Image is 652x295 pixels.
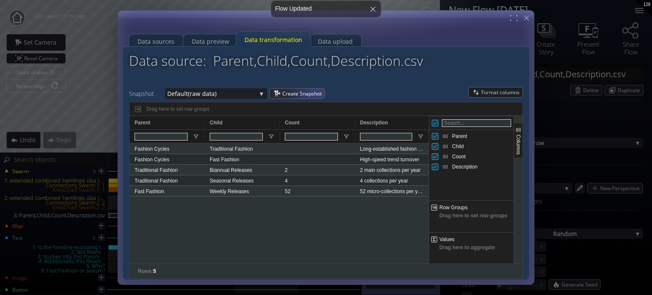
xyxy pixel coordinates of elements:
div: Description Column [429,162,514,172]
div: Data preview [192,34,229,50]
span: Count [452,154,466,160]
div: Traditional Fashion [129,165,205,175]
button: Open Filter Menu [268,133,275,140]
div: 2 main collections per year [355,165,429,175]
div: 52 [280,186,355,196]
span: Rows [138,267,152,275]
div: Fashion Cycles [129,154,205,164]
div: Traditional Fashion [129,175,205,185]
input: Count Filter Input [285,133,338,140]
input: Parent Filter Input [135,133,188,140]
div: Column List [429,131,514,172]
div: Data sources [138,34,174,50]
span: Description [360,120,388,126]
span: Child [210,120,222,126]
span: Default [167,88,188,99]
div: Long-established fashion houses [355,143,429,154]
div: Snapshot [129,88,165,99]
span: Parent [135,120,150,126]
div: 4 collections per year [355,175,429,185]
span: Drag here to set row groups [146,106,210,112]
span: Child [452,143,464,149]
span: Drag here to set row groups [429,213,514,232]
div: Seasonal Releases [205,175,280,185]
div: Fast Fashion [129,186,205,196]
input: Description Filter Input [360,133,412,140]
span: Columns [515,135,521,155]
span: Values [439,236,455,242]
div: Row Groups [429,211,514,232]
span: Drag here to aggregate [429,244,514,264]
div: High-speed trend turnover [355,154,429,164]
div: Traditional Fashion [205,143,280,154]
div: Data transformation [244,32,302,48]
span: 5 [153,267,156,275]
div: Fashion Cycles [129,143,205,154]
div: Row Groups [146,106,210,112]
div: Data upload [318,34,353,50]
div: Parent Column [429,131,514,141]
span: Parent [452,133,467,139]
h2: Data source: Parent,Child,Count,Description.csv [129,53,423,68]
div: Values [429,243,514,264]
input: Child Filter Input [210,133,263,140]
button: Open Filter Menu [193,133,200,140]
span: Create Snapshot [282,89,325,98]
div: Count Column [429,152,514,162]
div: Biannual Releases [205,165,280,175]
div: Weekly Releases [205,186,280,196]
button: Open Filter Menu [343,133,350,140]
button: Open Filter Menu [417,133,424,140]
span: Description [452,164,478,170]
input: Filter Columns Input [442,119,511,127]
span: Row Groups [439,205,468,211]
div: Child Column [429,141,514,152]
span: (raw data) [188,88,256,99]
div: 52 micro-collections per year [355,186,429,196]
span: Format columns [481,87,523,97]
div: : [138,264,156,278]
div: 2 [280,165,355,175]
span: Count [285,120,300,126]
div: 4 [280,175,355,185]
div: Fast Fashion [205,154,280,164]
